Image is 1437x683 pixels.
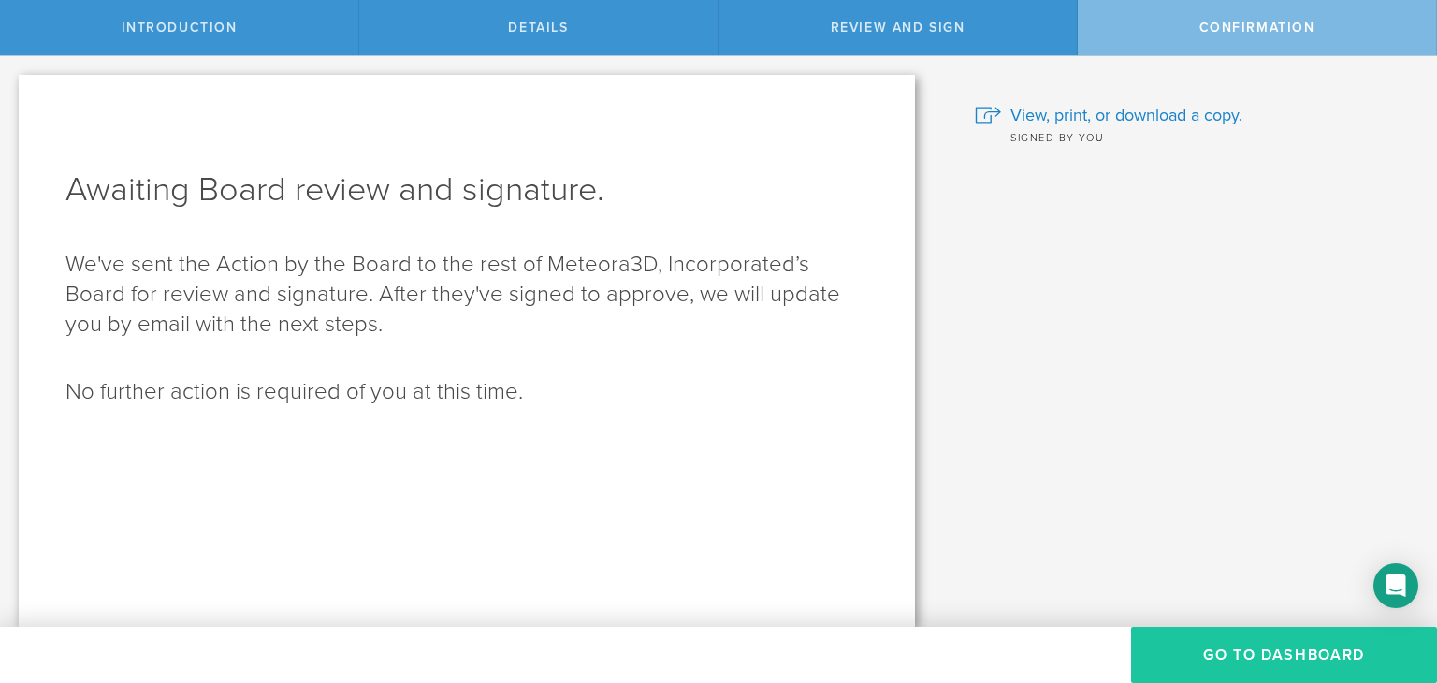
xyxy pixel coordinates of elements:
[1199,20,1315,36] span: Confirmation
[1373,563,1418,608] div: Open Intercom Messenger
[65,250,868,340] h2: We've sent the Action by the Board to the rest of Meteora3D, Incorporated’s Board for review and ...
[65,167,868,212] h1: Awaiting Board review and signature.
[508,20,568,36] span: Details
[831,20,965,36] span: Review and Sign
[1131,627,1437,683] button: Go To Dashboard
[122,20,238,36] span: Introduction
[65,377,868,407] h2: No further action is required of you at this time.
[1010,103,1242,127] span: View, print, or download a copy.
[975,127,1409,146] div: Signed by you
